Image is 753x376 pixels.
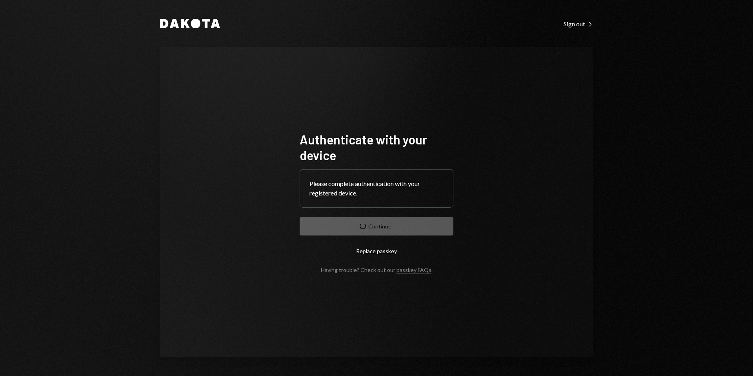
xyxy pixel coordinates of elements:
[321,266,433,273] div: Having trouble? Check out our .
[564,19,593,28] a: Sign out
[309,179,444,198] div: Please complete authentication with your registered device.
[397,266,431,274] a: passkey FAQs
[564,20,593,28] div: Sign out
[300,242,453,260] button: Replace passkey
[300,131,453,163] h1: Authenticate with your device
